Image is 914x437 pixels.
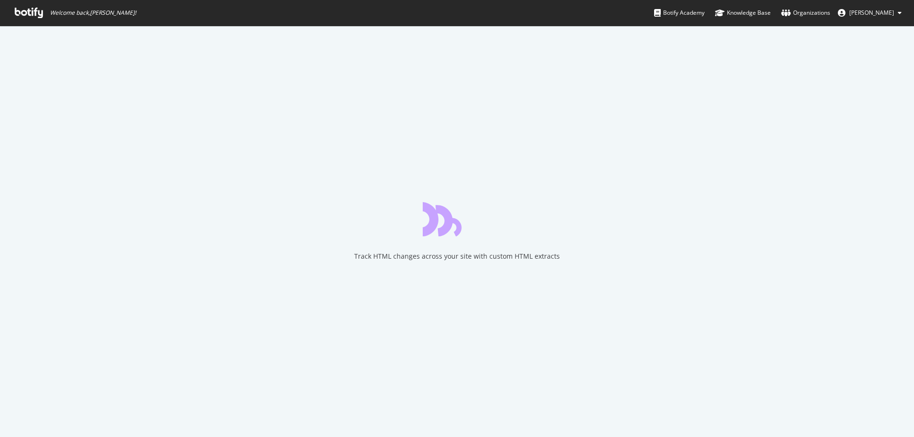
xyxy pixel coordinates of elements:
span: Welcome back, [PERSON_NAME] ! [50,9,136,17]
span: Jordan Bradley [849,9,894,17]
div: Organizations [781,8,830,18]
div: animation [423,202,491,236]
div: Botify Academy [654,8,705,18]
div: Knowledge Base [715,8,771,18]
div: Track HTML changes across your site with custom HTML extracts [354,252,560,261]
button: [PERSON_NAME] [830,5,909,20]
